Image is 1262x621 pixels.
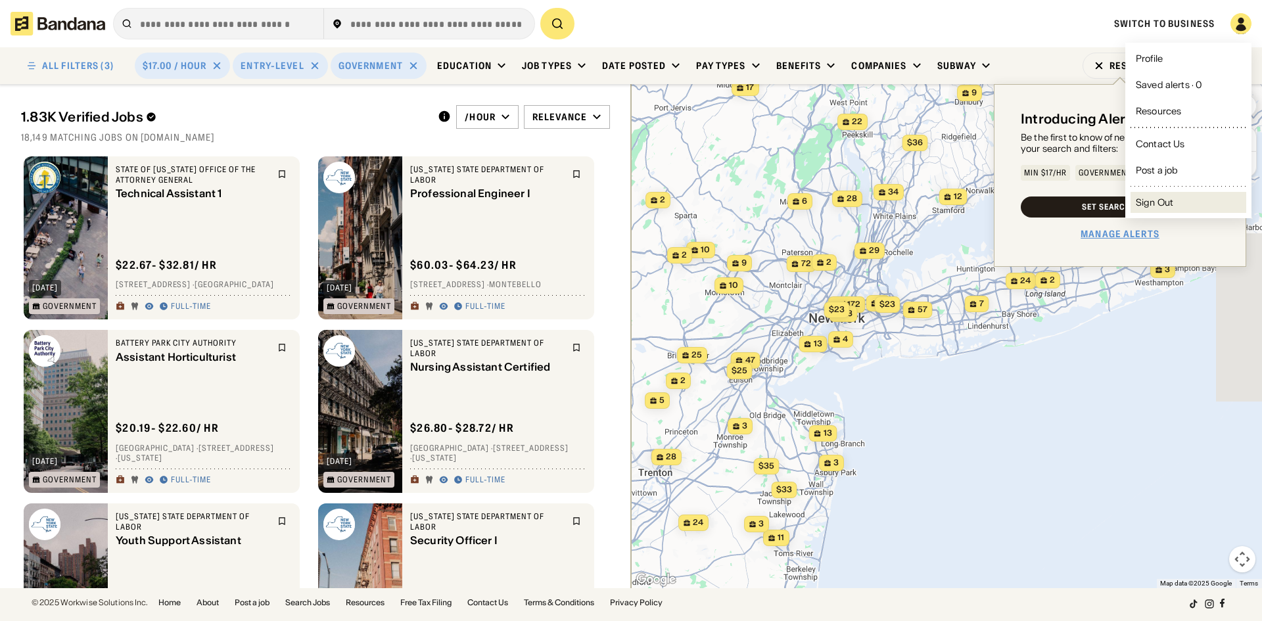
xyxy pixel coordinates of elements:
a: About [197,599,219,607]
span: 13 [814,338,822,350]
div: Manage Alerts [1081,228,1159,240]
img: State of New Jersey Office of the Attorney General logo [29,162,60,193]
div: Government [339,60,403,72]
div: Sign Out [1136,198,1173,207]
div: © 2025 Workwise Solutions Inc. [32,599,148,607]
div: [US_STATE] State Department of Labor [116,511,269,532]
div: /hour [465,111,496,123]
span: 12 [954,191,962,202]
a: Terms (opens in new tab) [1240,580,1258,587]
span: 3 [759,518,764,530]
div: Government [43,302,97,310]
span: Switch to Business [1114,18,1215,30]
div: Entry-Level [241,60,304,72]
div: Full-time [171,475,211,486]
span: 10 [701,244,710,256]
div: Introducing Alerts [1021,111,1138,127]
span: 22 [852,116,862,127]
div: $17.00 / hour [143,60,207,72]
img: Battery Park City Authority logo [29,335,60,367]
span: $25 [732,365,747,375]
div: [DATE] [327,457,352,465]
div: Set Search Alert [1082,203,1157,211]
div: [US_STATE] State Department of Labor [410,511,564,532]
span: 4 [843,334,848,345]
div: [DATE] [32,457,58,465]
div: [US_STATE] State Department of Labor [410,338,564,358]
span: 28 [666,451,676,463]
span: 2 [682,250,687,261]
div: Technical Assistant 1 [116,188,269,200]
div: [STREET_ADDRESS] · [GEOGRAPHIC_DATA] [116,280,292,290]
span: 2 [1050,275,1055,286]
div: Full-time [465,302,505,312]
div: Pay Types [696,60,745,72]
div: [GEOGRAPHIC_DATA] · [STREET_ADDRESS] · [US_STATE] [410,443,586,463]
div: Government [337,302,391,310]
div: [GEOGRAPHIC_DATA] · [STREET_ADDRESS] · [US_STATE] [116,443,292,463]
span: 57 [918,304,927,315]
div: Professional Engineer I [410,188,564,200]
a: Home [158,599,181,607]
div: Relevance [532,111,587,123]
div: $ 60.03 - $64.23 / hr [410,258,517,272]
a: Search Jobs [285,599,330,607]
a: Free Tax Filing [400,599,452,607]
span: 72 [801,258,811,269]
span: $23 [879,299,895,309]
span: 1,172 [843,299,860,310]
div: Benefits [776,60,822,72]
div: Full-time [171,302,211,312]
div: [DATE] [32,284,58,292]
span: $35 [759,461,774,471]
span: 11 [778,532,784,543]
div: Government [337,476,391,484]
span: 9 [971,87,977,99]
span: 2 [660,195,665,206]
span: Map data ©2025 Google [1160,580,1232,587]
div: $ 22.67 - $32.81 / hr [116,258,217,272]
a: Terms & Conditions [524,599,594,607]
div: Government [1079,169,1133,177]
span: 10 [729,280,738,291]
span: 9 [741,258,747,269]
span: 47 [745,355,755,366]
div: Reset [1110,61,1140,70]
span: 6 [802,196,807,207]
div: grid [21,151,610,588]
span: 2 [680,375,686,386]
div: [US_STATE] State Department of Labor [410,164,564,185]
span: 5 [659,395,665,406]
span: 24 [1020,275,1031,287]
img: New York State Department of Labor logo [29,509,60,540]
div: Contact Us [1136,139,1184,149]
div: Companies [851,60,906,72]
div: State of [US_STATE] Office of the Attorney General [116,164,269,185]
span: 2 [826,257,831,268]
div: Post a job [1136,166,1178,175]
div: Resources [1136,106,1181,116]
div: ALL FILTERS (3) [42,61,114,70]
div: Profile [1136,54,1163,63]
div: $ 20.19 - $22.60 / hr [116,421,219,435]
img: New York State Department of Labor logo [323,162,355,193]
div: Subway [937,60,977,72]
div: [STREET_ADDRESS] · Montebello [410,280,586,290]
span: 24 [693,517,703,528]
span: 28 [847,193,857,204]
span: 29 [869,245,879,256]
div: $ 26.80 - $28.72 / hr [410,421,514,435]
div: Job Types [522,60,572,72]
span: $33 [776,484,792,494]
div: Saved alerts · 0 [1136,80,1202,89]
a: Contact Us [467,599,508,607]
div: Date Posted [602,60,666,72]
img: New York State Department of Labor logo [323,509,355,540]
div: Security Officer I [410,535,564,547]
a: Post a job [235,599,269,607]
span: 3 [833,457,839,469]
span: $36 [907,137,923,147]
img: Bandana logotype [11,12,105,35]
div: Nursing Assistant Certified [410,361,564,374]
div: 18,149 matching jobs on [DOMAIN_NAME] [21,131,610,143]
